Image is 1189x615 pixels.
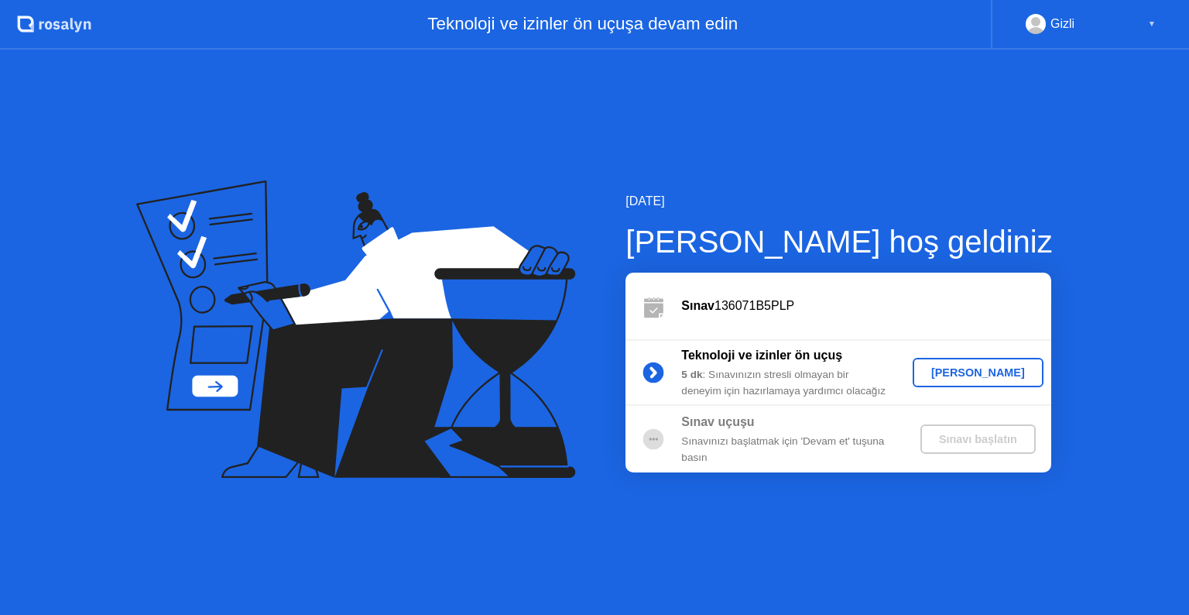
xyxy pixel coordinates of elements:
[681,349,842,362] b: Teknoloji ve izinler ön uçuş
[1148,14,1156,34] div: ▼
[681,369,702,380] b: 5 dk
[625,218,1052,265] div: [PERSON_NAME] hoş geldiniz
[927,433,1030,445] div: Sınavı başlatın
[681,415,754,428] b: Sınav uçuşu
[919,366,1037,379] div: [PERSON_NAME]
[681,297,1051,315] div: 136071B5PLP
[913,358,1043,387] button: [PERSON_NAME]
[681,367,904,399] div: : Sınavınızın stresli olmayan bir deneyim için hazırlamaya yardımcı olacağız
[681,434,904,466] div: Sınavınızı başlatmak için 'Devam et' tuşuna basın
[1050,14,1074,34] div: Gizli
[625,192,1052,211] div: [DATE]
[920,424,1036,454] button: Sınavı başlatın
[681,299,714,312] b: Sınav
